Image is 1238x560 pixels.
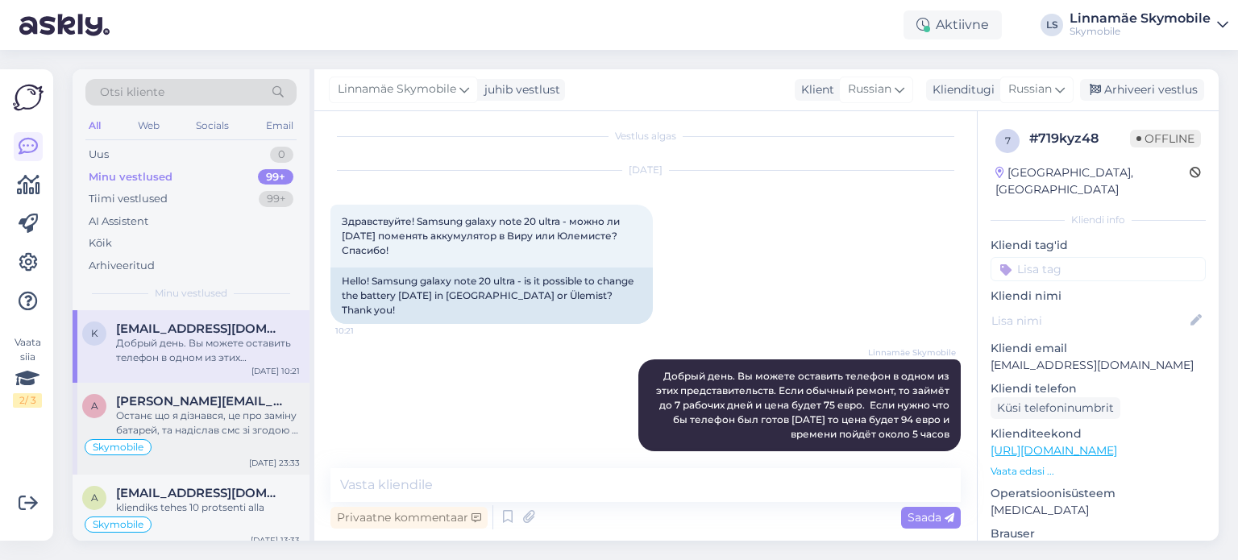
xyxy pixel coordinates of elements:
div: All [85,115,104,136]
div: Kõik [89,235,112,251]
p: Vaata edasi ... [991,464,1206,479]
input: Lisa nimi [991,312,1187,330]
span: 10:21 [335,325,396,337]
p: [MEDICAL_DATA] [991,502,1206,519]
span: Otsi kliente [100,84,164,101]
span: Saada [908,510,954,525]
div: Arhiveeri vestlus [1080,79,1204,101]
span: Добрый день. Вы можете оставить телефон в одном из этих представительств. Если обычный ремонт, то... [656,370,952,440]
div: Linnamäe Skymobile [1070,12,1211,25]
span: Linnamäe Skymobile [868,346,956,359]
span: Skymobile [93,520,143,529]
span: a [91,492,98,504]
span: 14:03 [895,452,956,464]
div: 0 [270,147,293,163]
p: Brauser [991,525,1206,542]
div: kliendiks tehes 10 protsenti alla [116,500,300,515]
div: [GEOGRAPHIC_DATA], [GEOGRAPHIC_DATA] [995,164,1190,198]
div: Kliendi info [991,213,1206,227]
div: AI Assistent [89,214,148,230]
div: [DATE] [330,163,961,177]
div: Tiimi vestlused [89,191,168,207]
div: Privaatne kommentaar [330,507,488,529]
div: Email [263,115,297,136]
div: Останє що я дізнався, це про заміну батарей, та надіслав смс зі згодою у відповідь [116,409,300,438]
p: Kliendi nimi [991,288,1206,305]
p: Klienditeekond [991,425,1206,442]
p: Operatsioonisüsteem [991,485,1206,502]
a: [URL][DOMAIN_NAME] [991,443,1117,458]
span: Linnamäe Skymobile [338,81,456,98]
span: Здравствуйте! Samsung galaxy note 20 ultra - можно ли [DATE] поменять аккумулятор в Виру или Юлем... [342,215,622,256]
div: Web [135,115,163,136]
span: Skymobile [93,442,143,452]
div: Klient [795,81,834,98]
img: Askly Logo [13,82,44,113]
div: juhib vestlust [478,81,560,98]
span: 7 [1005,135,1011,147]
p: [EMAIL_ADDRESS][DOMAIN_NAME] [991,357,1206,374]
p: Kliendi tag'id [991,237,1206,254]
span: kateka3007@gmail.com [116,321,284,336]
p: Kliendi email [991,340,1206,357]
div: LS [1041,14,1063,36]
span: Russian [848,81,891,98]
span: Offline [1130,130,1201,147]
div: Vaata siia [13,335,42,408]
span: artur.rieznik@gmail.com [116,394,284,409]
span: k [91,327,98,339]
div: Arhiveeritud [89,258,155,274]
span: anu.reismaa89@gmail.com [116,486,284,500]
div: Uus [89,147,109,163]
div: [DATE] 23:33 [249,457,300,469]
div: Aktiivne [904,10,1002,39]
a: Linnamäe SkymobileSkymobile [1070,12,1228,38]
div: Skymobile [1070,25,1211,38]
div: 99+ [258,169,293,185]
div: Küsi telefoninumbrit [991,397,1120,419]
div: # 719kyz48 [1029,129,1130,148]
div: 2 / 3 [13,393,42,408]
div: [DATE] 13:33 [251,534,300,546]
span: Russian [1008,81,1052,98]
div: 99+ [259,191,293,207]
div: [DATE] 10:21 [251,365,300,377]
p: Kliendi telefon [991,380,1206,397]
div: Vestlus algas [330,129,961,143]
span: Minu vestlused [155,286,227,301]
div: Hello! Samsung galaxy note 20 ultra - is it possible to change the battery [DATE] in [GEOGRAPHIC_... [330,268,653,324]
div: Socials [193,115,232,136]
div: Klienditugi [926,81,995,98]
div: Minu vestlused [89,169,172,185]
span: a [91,400,98,412]
div: Добрый день. Вы можете оставить телефон в одном из этих представительств. Если обычный ремонт, то... [116,336,300,365]
input: Lisa tag [991,257,1206,281]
